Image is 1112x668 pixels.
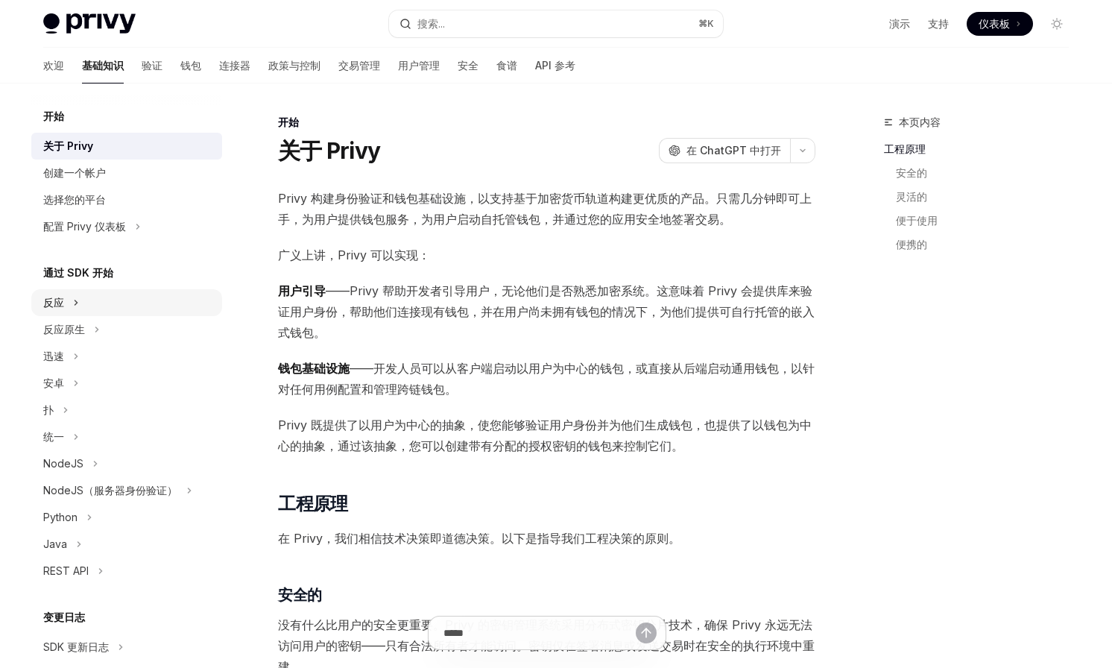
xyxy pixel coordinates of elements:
font: 政策与控制 [268,59,320,72]
a: 基础知识 [82,48,124,83]
a: 选择您的平台 [31,186,222,213]
font: NodeJS [43,457,83,470]
font: Privy 构建身份验证和钱包基础设施，以支持基于加密货币轨道构建更优质的产品。只需几分钟即可上手，为用户提供钱包服务，为用户启动自托管钱包，并通过您的应用安全地签署交易。 [278,191,812,227]
font: 开始 [43,110,64,122]
a: 灵活的 [884,185,1081,209]
font: K [707,18,714,29]
font: 用户引导 [278,283,326,298]
font: Python [43,511,78,523]
font: 安卓 [43,376,64,389]
a: 安全 [458,48,478,83]
button: 安卓 [31,370,222,397]
font: 欢迎 [43,59,64,72]
a: 用户管理 [398,48,440,83]
font: 统一 [43,430,64,443]
button: REST API [31,558,222,584]
a: 关于 Privy [31,133,222,160]
button: NodeJS（服务器身份验证） [31,477,222,504]
font: 验证 [142,59,162,72]
font: ⌘ [698,18,707,29]
font: 广义上讲，Privy 可以实现： [278,248,430,262]
font: 安全的 [278,586,322,604]
a: 验证 [142,48,162,83]
font: 搜索... [417,17,445,30]
font: REST API [43,564,89,577]
font: 交易管理 [338,59,380,72]
font: 创建一个帐户 [43,166,106,179]
font: 安全的 [896,166,927,179]
a: API 参考 [535,48,575,83]
a: 钱包 [180,48,201,83]
button: Python [31,504,222,531]
a: 便于使用 [884,209,1081,233]
button: NodeJS [31,450,222,477]
a: 演示 [889,16,910,31]
input: 提问... [443,617,636,649]
a: 交易管理 [338,48,380,83]
a: 支持 [928,16,949,31]
button: 反应 [31,289,222,316]
a: 食谱 [496,48,517,83]
button: 迅速 [31,343,222,370]
button: 配置 Privy 仪表板 [31,213,222,240]
font: ——Privy 帮助开发者引导用户，无论他们是否熟悉加密系统。这意味着 Privy 会提供库来验证用户身份，帮助他们连接现有钱包，并在用户尚未拥有钱包的情况下，为他们提供可自行托管的嵌入式钱包。 [278,283,815,340]
font: 反应原生 [43,323,85,335]
font: 安全 [458,59,478,72]
font: 关于 Privy [43,139,93,152]
font: 迅速 [43,350,64,362]
font: 连接器 [219,59,250,72]
font: Java [43,538,67,550]
font: 在 ChatGPT 中打开 [686,144,781,157]
a: 创建一个帐户 [31,160,222,186]
font: 工程原理 [884,142,926,155]
button: 反应原生 [31,316,222,343]
button: 在 ChatGPT 中打开 [659,138,790,163]
font: 变更日志 [43,611,85,623]
a: 连接器 [219,48,250,83]
font: 选择您的平台 [43,193,106,206]
font: 配置 Privy 仪表板 [43,220,126,233]
font: API 参考 [535,59,575,72]
font: 通过 SDK 开始 [43,266,113,279]
font: NodeJS（服务器身份验证） [43,484,177,497]
img: 灯光标志 [43,13,136,34]
a: 安全的 [884,161,1081,185]
font: ——开发人员可以从客户端启动以用户为中心的钱包，或直接从后端启动通用钱包，以针对任何用例配置和管理跨链钱包。 [278,361,815,397]
font: 在 Privy，我们相信技术决策即道德决策。以下是指导我们工程决策的原则。 [278,531,680,546]
font: SDK 更新日志 [43,640,109,653]
button: 统一 [31,423,222,450]
button: 切换暗模式 [1045,12,1069,36]
font: 扑 [43,403,54,416]
font: 灵活的 [896,190,927,203]
button: Java [31,531,222,558]
font: 反应 [43,296,64,309]
a: 工程原理 [884,137,1081,161]
font: 关于 Privy [278,137,380,164]
font: 仪表板 [979,17,1010,30]
button: 搜索...⌘K [389,10,723,37]
font: 便携的 [896,238,927,250]
font: 工程原理 [278,493,348,514]
font: 便于使用 [896,214,938,227]
font: 食谱 [496,59,517,72]
a: 欢迎 [43,48,64,83]
font: 支持 [928,17,949,30]
a: 政策与控制 [268,48,320,83]
font: 演示 [889,17,910,30]
a: 便携的 [884,233,1081,256]
button: 发送消息 [636,623,657,643]
font: 钱包基础设施 [278,361,350,376]
font: 钱包 [180,59,201,72]
font: 本页内容 [899,116,941,128]
font: 开始 [278,116,299,128]
button: 扑 [31,397,222,423]
font: 用户管理 [398,59,440,72]
a: 仪表板 [967,12,1033,36]
font: Privy 既提供了以用户为中心的抽象，使您能够验证用户身份并为他们生成钱包，也提供了以钱包为中心的抽象，通过该抽象，您可以创建带有分配的授权密钥的钱包来控制它们。 [278,417,812,453]
font: 基础知识 [82,59,124,72]
button: SDK 更新日志 [31,634,222,661]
